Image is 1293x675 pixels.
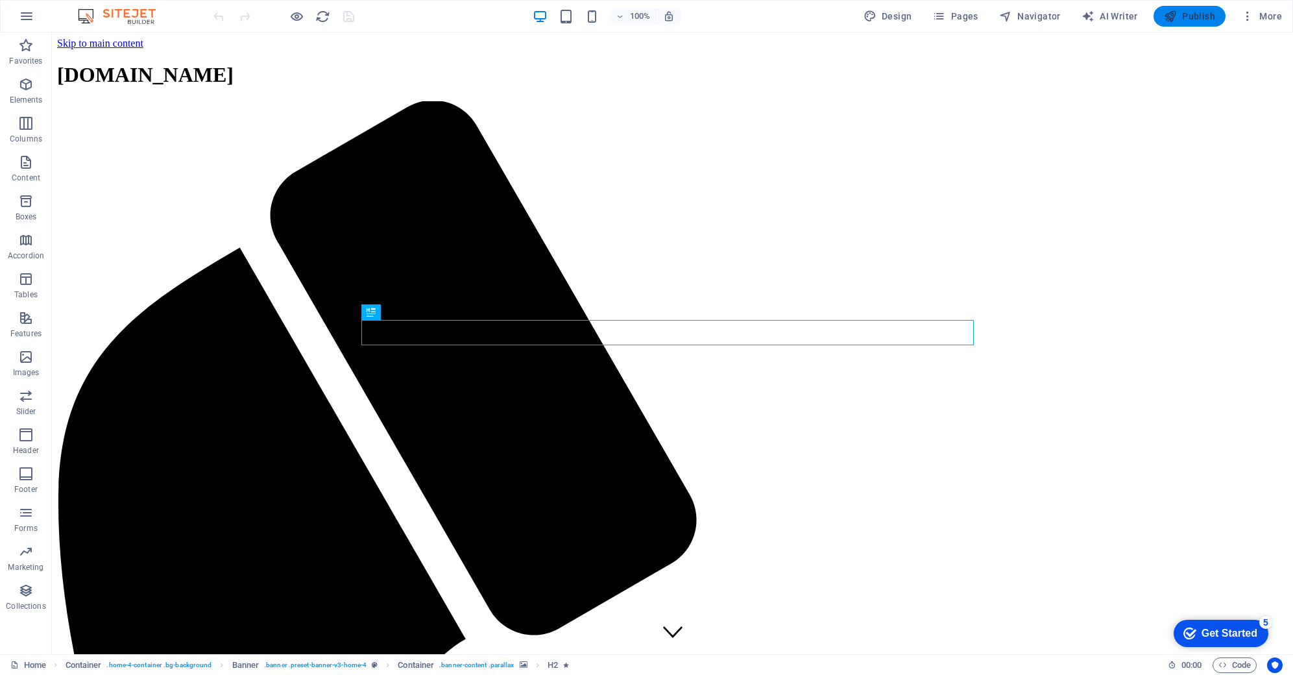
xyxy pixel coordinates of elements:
span: More [1241,10,1282,23]
div: Get Started 5 items remaining, 0% complete [10,6,105,34]
button: Click here to leave preview mode and continue editing [289,8,304,24]
span: Navigator [999,10,1061,23]
h6: Session time [1168,657,1202,673]
p: Header [13,445,39,456]
button: Pages [927,6,983,27]
p: Features [10,328,42,339]
p: Content [12,173,40,183]
i: Reload page [315,9,330,24]
button: Publish [1154,6,1226,27]
button: Code [1213,657,1257,673]
span: Click to select. Double-click to edit [66,657,102,673]
button: Usercentrics [1267,657,1283,673]
p: Boxes [16,212,37,222]
span: . home-4-container .bg-background [106,657,211,673]
p: Images [13,367,40,378]
span: Pages [932,10,978,23]
button: 100% [610,8,656,24]
img: Editor Logo [75,8,172,24]
span: Code [1218,657,1251,673]
a: Skip to main content [5,5,91,16]
p: Tables [14,289,38,300]
i: On resize automatically adjust zoom level to fit chosen device. [663,10,675,22]
p: Collections [6,601,45,611]
i: This element is a customizable preset [372,661,378,669]
button: More [1236,6,1287,27]
div: Design (Ctrl+Alt+Y) [858,6,917,27]
button: Navigator [994,6,1066,27]
span: Click to select. Double-click to edit [548,657,558,673]
p: Footer [14,484,38,495]
div: 5 [96,3,109,16]
button: AI Writer [1076,6,1143,27]
i: This element contains a background [520,661,527,669]
button: Design [858,6,917,27]
p: Forms [14,523,38,534]
span: Design [864,10,912,23]
span: Publish [1164,10,1215,23]
button: reload [315,8,330,24]
p: Columns [10,134,42,144]
p: Accordion [8,251,44,261]
span: . banner .preset-banner-v3-home-4 [264,657,367,673]
span: Click to select. Double-click to edit [398,657,434,673]
span: 00 00 [1181,657,1202,673]
div: Get Started [38,14,94,26]
p: Favorites [9,56,42,66]
span: AI Writer [1082,10,1138,23]
i: Element contains an animation [563,661,569,669]
p: Elements [10,95,43,105]
span: : [1190,660,1192,670]
nav: breadcrumb [66,657,569,673]
h6: 100% [629,8,650,24]
p: Marketing [8,562,43,572]
span: Click to select. Double-click to edit [232,657,260,673]
a: Click to cancel selection. Double-click to open Pages [10,657,46,673]
p: Slider [16,406,36,417]
span: . banner-content .parallax [439,657,514,673]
